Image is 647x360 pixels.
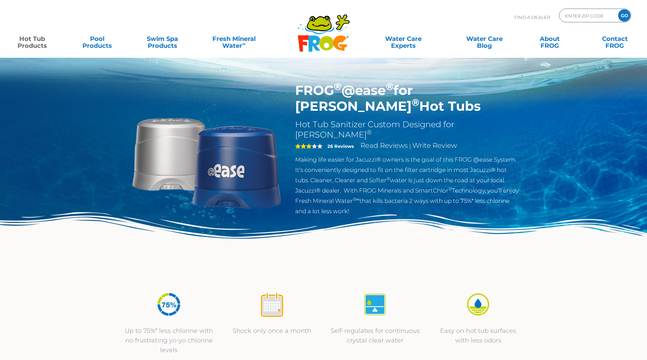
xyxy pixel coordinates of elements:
[327,143,354,149] strong: 26 Reviews
[295,119,520,140] h2: Hot Tub Sanitizer Custom Designed for [PERSON_NAME]
[7,32,57,46] a: Hot TubProducts
[295,143,312,149] span: 3
[137,32,188,46] a: Swim SpaProducts
[434,326,523,345] p: Easy on hot tub surfaces with less odors
[386,80,393,92] sup: ®
[412,96,419,108] sup: ®
[259,292,285,317] img: icon-atease-shock-once
[448,186,452,192] sup: ®
[590,32,640,46] a: ContactFROG
[334,80,342,92] sup: ®
[618,9,631,22] input: GO
[409,143,411,149] span: |
[387,176,390,181] sup: ®
[128,83,285,240] img: Sundance-cartridges-2.png
[360,141,408,150] a: Read Reviews
[331,326,420,345] p: Self-regulates for continuous crystal clear water
[362,292,388,317] img: icon-atease-self-regulates
[565,11,611,21] input: Zip Code Form
[242,41,246,46] sup: ∞
[156,292,182,317] img: icon-atease-75percent-less
[459,32,510,46] a: Water CareBlog
[295,154,520,216] p: Making life easier for Jacuzzi® owners is the goal of this FROG @ease System. It’s conveniently d...
[295,83,520,114] h1: FROG @ease for [PERSON_NAME] Hot Tubs
[524,32,575,46] a: AboutFROG
[362,32,445,46] a: Water CareExperts
[367,129,372,136] sup: ®
[465,292,491,317] img: icon-atease-easy-on
[412,141,457,150] a: Write Review
[124,326,214,355] p: Up to 75%* less chlorine with no frustrating yo-yo chlorine levels
[227,326,317,336] p: Shock only once a month
[202,32,266,46] a: Fresh MineralWater∞
[353,197,359,202] sup: ®∞
[72,32,123,46] a: PoolProducts
[514,9,550,26] p: Find A Dealer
